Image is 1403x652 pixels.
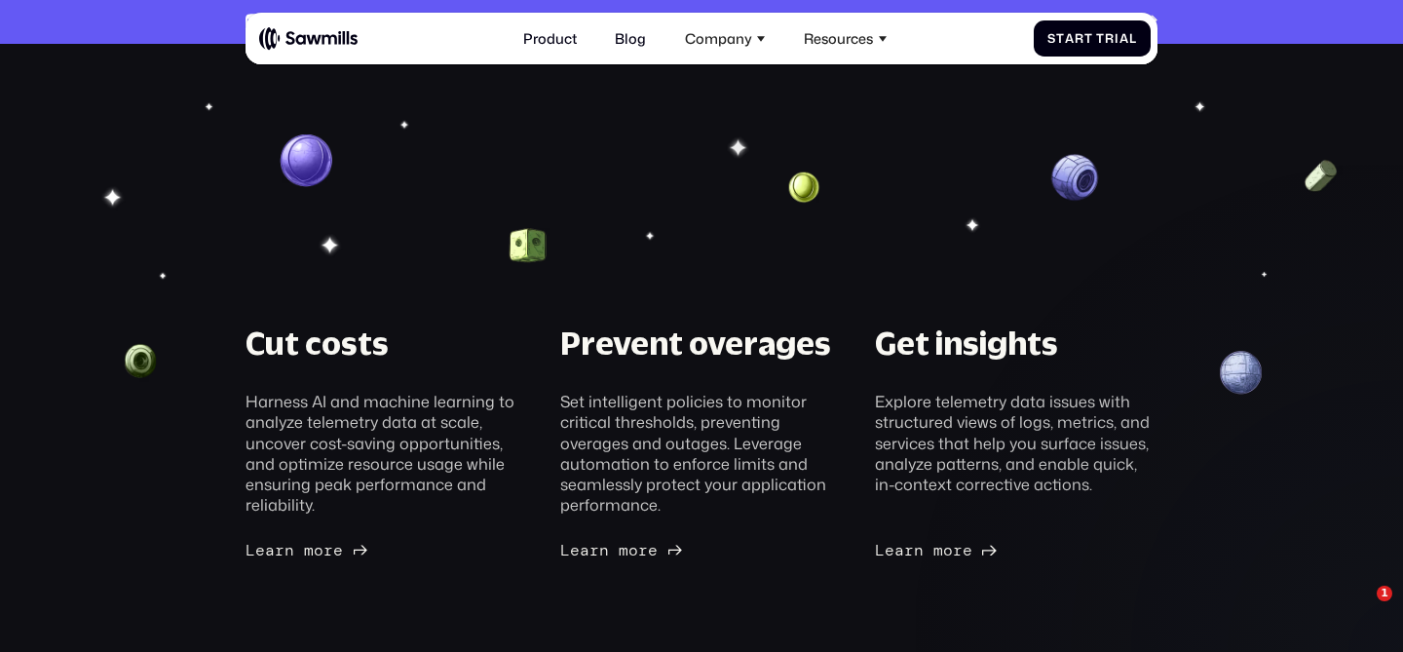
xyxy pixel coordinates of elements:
[560,541,682,559] a: Learnmore
[1377,586,1392,601] span: 1
[914,541,924,559] span: n
[1119,31,1129,46] span: a
[255,541,265,559] span: e
[875,541,885,559] span: L
[246,323,389,364] div: Cut costs
[804,30,873,47] div: Resources
[284,541,294,559] span: n
[1105,31,1115,46] span: r
[963,541,972,559] span: e
[875,323,1058,364] div: Get insights
[1096,31,1105,46] span: T
[1337,586,1384,633] iframe: Intercom live chat
[580,541,589,559] span: a
[953,541,963,559] span: r
[875,391,1157,493] div: Explore telemetry data issues with structured views of logs, metrics, and services that help you ...
[246,391,528,514] div: Harness AI and machine learning to analyze telemetry data at scale, uncover cost-saving opportuni...
[512,19,588,58] a: Product
[894,541,904,559] span: a
[875,541,997,559] a: Learnmore
[1065,31,1075,46] span: a
[685,30,752,47] div: Company
[599,541,609,559] span: n
[628,541,638,559] span: o
[589,541,599,559] span: r
[265,541,275,559] span: a
[1047,31,1056,46] span: S
[1129,31,1137,46] span: l
[314,541,323,559] span: o
[323,541,333,559] span: r
[619,541,628,559] span: m
[648,541,658,559] span: e
[674,19,777,58] div: Company
[1056,31,1065,46] span: t
[638,541,648,559] span: r
[560,391,843,514] div: Set intelligent policies to monitor critical thresholds, preventing overages and outages. Leverag...
[560,323,831,364] div: Prevent overages
[885,541,894,559] span: e
[570,541,580,559] span: e
[304,541,314,559] span: m
[933,541,943,559] span: m
[943,541,953,559] span: o
[275,541,284,559] span: r
[794,19,898,58] div: Resources
[246,541,367,559] a: Learnmore
[1084,31,1093,46] span: t
[1115,31,1119,46] span: i
[1075,31,1084,46] span: r
[246,541,255,559] span: L
[333,541,343,559] span: e
[904,541,914,559] span: r
[604,19,657,58] a: Blog
[1034,20,1151,57] a: StartTrial
[560,541,570,559] span: L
